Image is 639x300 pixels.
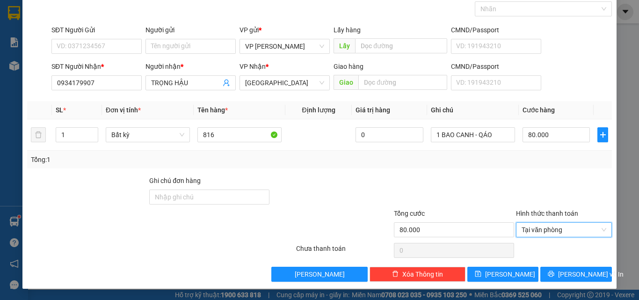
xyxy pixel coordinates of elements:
[54,6,132,18] b: [PERSON_NAME]
[271,267,367,282] button: [PERSON_NAME]
[467,267,539,282] button: save[PERSON_NAME]
[427,101,519,119] th: Ghi chú
[598,131,608,139] span: plus
[334,75,358,90] span: Giao
[334,26,361,34] span: Lấy hàng
[90,136,96,141] span: down
[31,154,247,165] div: Tổng: 1
[431,127,515,142] input: Ghi Chú
[355,38,447,53] input: Dọc đường
[522,223,606,237] span: Tại văn phòng
[601,227,607,233] span: close-circle
[51,61,142,72] div: SĐT Người Nhận
[4,21,178,32] li: 01 [PERSON_NAME]
[54,22,61,30] span: environment
[392,271,399,278] span: delete
[451,61,541,72] div: CMND/Passport
[334,38,355,53] span: Lấy
[51,25,142,35] div: SĐT Người Gửi
[370,267,465,282] button: deleteXóa Thông tin
[485,269,535,279] span: [PERSON_NAME]
[475,271,481,278] span: save
[223,79,230,87] span: user-add
[56,106,63,114] span: SL
[358,75,447,90] input: Dọc đường
[245,76,324,90] span: Sài Gòn
[540,267,612,282] button: printer[PERSON_NAME] và In
[4,59,156,74] b: GỬI : VP [PERSON_NAME]
[54,34,61,42] span: phone
[4,32,178,44] li: 02523854854
[31,127,46,142] button: delete
[145,61,236,72] div: Người nhận
[197,127,282,142] input: VD: Bàn, Ghế
[149,177,201,184] label: Ghi chú đơn hàng
[111,128,184,142] span: Bất kỳ
[295,243,393,260] div: Chưa thanh toán
[516,210,578,217] label: Hình thức thanh toán
[4,4,51,51] img: logo.jpg
[106,106,141,114] span: Đơn vị tính
[402,269,443,279] span: Xóa Thông tin
[302,106,335,114] span: Định lượng
[334,63,363,70] span: Giao hàng
[295,269,345,279] span: [PERSON_NAME]
[87,135,98,142] span: Decrease Value
[240,63,266,70] span: VP Nhận
[394,210,425,217] span: Tổng cước
[523,106,555,114] span: Cước hàng
[87,128,98,135] span: Increase Value
[597,127,608,142] button: plus
[356,106,390,114] span: Giá trị hàng
[145,25,236,35] div: Người gửi
[451,25,541,35] div: CMND/Passport
[240,25,330,35] div: VP gửi
[245,39,324,53] span: VP Phan Rí
[90,129,96,135] span: up
[149,190,269,205] input: Ghi chú đơn hàng
[356,127,423,142] input: 0
[548,271,554,278] span: printer
[197,106,228,114] span: Tên hàng
[558,269,624,279] span: [PERSON_NAME] và In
